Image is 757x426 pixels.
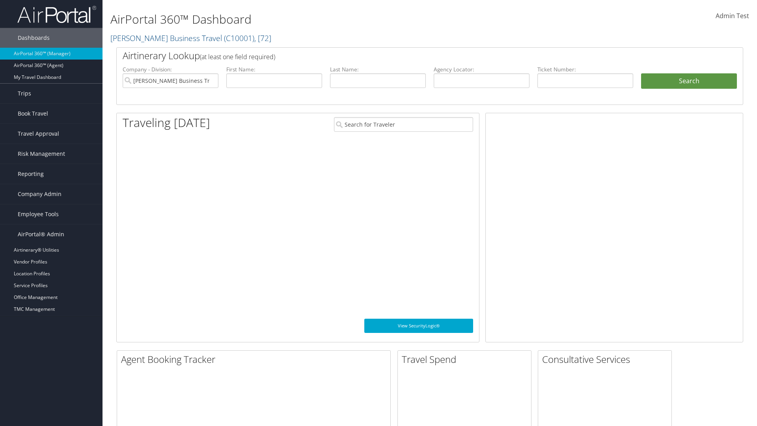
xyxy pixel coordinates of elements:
h2: Travel Spend [402,353,531,366]
span: AirPortal® Admin [18,224,64,244]
h1: AirPortal 360™ Dashboard [110,11,536,28]
span: Employee Tools [18,204,59,224]
span: ( C10001 ) [224,33,254,43]
input: Search for Traveler [334,117,473,132]
label: Ticket Number: [537,65,633,73]
img: airportal-logo.png [17,5,96,24]
a: [PERSON_NAME] Business Travel [110,33,271,43]
span: Company Admin [18,184,62,204]
label: Company - Division: [123,65,218,73]
span: Book Travel [18,104,48,123]
h1: Traveling [DATE] [123,114,210,131]
label: Agency Locator: [434,65,530,73]
h2: Airtinerary Lookup [123,49,685,62]
span: Trips [18,84,31,103]
button: Search [641,73,737,89]
label: Last Name: [330,65,426,73]
h2: Agent Booking Tracker [121,353,390,366]
a: Admin Test [716,4,749,28]
a: View SecurityLogic® [364,319,473,333]
span: Reporting [18,164,44,184]
h2: Consultative Services [542,353,671,366]
span: Risk Management [18,144,65,164]
span: , [ 72 ] [254,33,271,43]
span: (at least one field required) [200,52,275,61]
label: First Name: [226,65,322,73]
span: Travel Approval [18,124,59,144]
span: Admin Test [716,11,749,20]
span: Dashboards [18,28,50,48]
